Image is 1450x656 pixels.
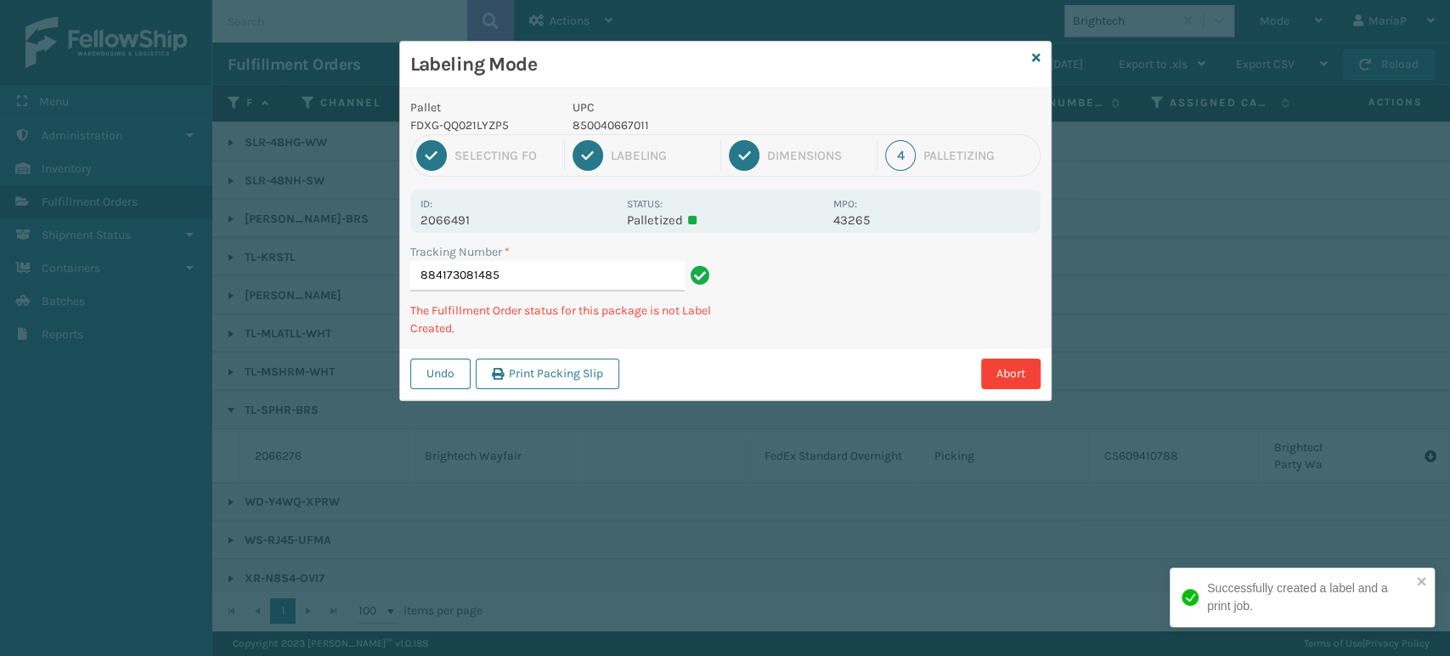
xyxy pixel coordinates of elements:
[416,140,447,171] div: 1
[627,212,823,228] p: Palletized
[833,198,857,210] label: MPO:
[573,116,823,134] p: 850040667011
[923,148,1034,163] div: Palletizing
[729,140,759,171] div: 3
[833,212,1030,228] p: 43265
[410,302,715,337] p: The Fulfillment Order status for this package is not Label Created.
[476,359,619,389] button: Print Packing Slip
[420,198,432,210] label: Id:
[1416,574,1428,591] button: close
[573,140,603,171] div: 2
[573,99,823,116] p: UPC
[410,116,553,134] p: FDXG-QQ021LYZP5
[767,148,869,163] div: Dimensions
[410,99,553,116] p: Pallet
[420,212,617,228] p: 2066491
[410,52,1025,77] h3: Labeling Mode
[981,359,1041,389] button: Abort
[627,198,663,210] label: Status:
[454,148,556,163] div: Selecting FO
[1207,580,1411,615] div: Successfully created a label and a print job.
[611,148,713,163] div: Labeling
[410,243,510,261] label: Tracking Number
[410,359,471,389] button: Undo
[885,140,916,171] div: 4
